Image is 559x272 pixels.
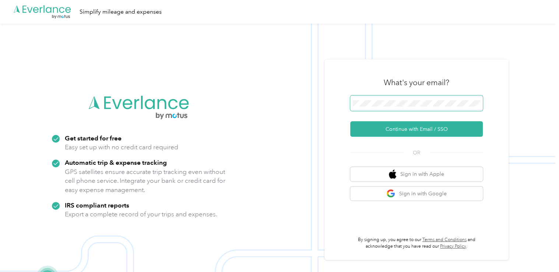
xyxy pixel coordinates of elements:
img: apple logo [389,170,396,179]
button: Continue with Email / SSO [350,121,483,137]
p: GPS satellites ensure accurate trip tracking even without cell phone service. Integrate your bank... [65,167,226,195]
button: apple logoSign in with Apple [350,167,483,181]
p: By signing up, you agree to our and acknowledge that you have read our . [350,237,483,250]
p: Easy set up with no credit card required [65,143,178,152]
iframe: Everlance-gr Chat Button Frame [518,231,559,272]
a: Terms and Conditions [422,237,467,243]
p: Export a complete record of your trips and expenses. [65,210,217,219]
button: google logoSign in with Google [350,186,483,201]
strong: Automatic trip & expense tracking [65,158,167,166]
h3: What's your email? [384,77,449,88]
a: Privacy Policy [440,244,466,249]
span: OR [404,149,429,157]
strong: Get started for free [65,134,122,142]
img: google logo [386,189,395,198]
div: Simplify mileage and expenses [80,7,162,17]
strong: IRS compliant reports [65,201,129,209]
